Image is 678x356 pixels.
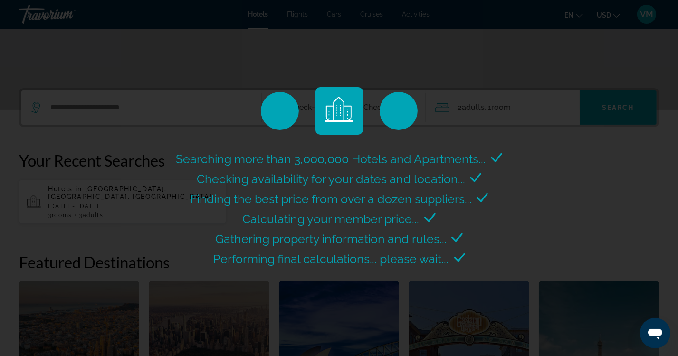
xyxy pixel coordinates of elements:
[176,152,486,166] span: Searching more than 3,000,000 Hotels and Apartments...
[190,192,472,206] span: Finding the best price from over a dozen suppliers...
[243,212,420,226] span: Calculating your member price...
[215,232,447,246] span: Gathering property information and rules...
[640,318,670,348] iframe: Botón para iniciar la ventana de mensajería
[213,252,449,266] span: Performing final calculations... please wait...
[197,172,465,186] span: Checking availability for your dates and location...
